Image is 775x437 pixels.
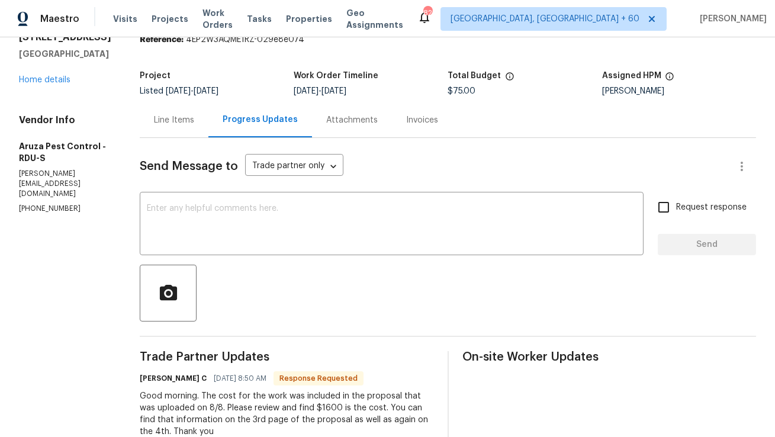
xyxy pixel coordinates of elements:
span: - [294,87,346,95]
span: [DATE] [321,87,346,95]
span: Geo Assignments [346,7,403,31]
span: [DATE] [194,87,218,95]
span: The total cost of line items that have been proposed by Opendoor. This sum includes line items th... [505,72,514,87]
span: [DATE] [166,87,191,95]
div: [PERSON_NAME] [602,87,756,95]
h2: [STREET_ADDRESS] [19,31,111,43]
h5: Assigned HPM [602,72,661,80]
div: 825 [423,7,432,19]
h6: [PERSON_NAME] C [140,372,207,384]
span: Request response [676,201,747,214]
div: 4EP2W3AQME1RZ-029e8e074 [140,34,756,46]
h5: Total Budget [448,72,501,80]
div: Line Items [154,114,194,126]
span: Work Orders [202,7,233,31]
span: [PERSON_NAME] [695,13,767,25]
span: - [166,87,218,95]
span: The hpm assigned to this work order. [665,72,674,87]
div: Attachments [326,114,378,126]
p: [PERSON_NAME][EMAIL_ADDRESS][DOMAIN_NAME] [19,169,111,199]
p: [PHONE_NUMBER] [19,204,111,214]
span: $75.00 [448,87,476,95]
span: Listed [140,87,218,95]
span: Projects [152,13,188,25]
div: Invoices [406,114,438,126]
h5: Work Order Timeline [294,72,378,80]
span: Maestro [40,13,79,25]
h5: [GEOGRAPHIC_DATA] [19,48,111,60]
span: Visits [113,13,137,25]
h4: Vendor Info [19,114,111,126]
b: Reference: [140,36,184,44]
span: Response Requested [275,372,362,384]
h5: Project [140,72,171,80]
h5: Aruza Pest Control - RDU-S [19,140,111,164]
a: Home details [19,76,70,84]
span: [GEOGRAPHIC_DATA], [GEOGRAPHIC_DATA] + 60 [451,13,639,25]
span: Trade Partner Updates [140,351,433,363]
span: On-site Worker Updates [463,351,757,363]
span: [DATE] 8:50 AM [214,372,266,384]
div: Trade partner only [245,157,343,176]
span: [DATE] [294,87,319,95]
div: Progress Updates [223,114,298,126]
span: Properties [286,13,332,25]
span: Send Message to [140,160,238,172]
span: Tasks [247,15,272,23]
